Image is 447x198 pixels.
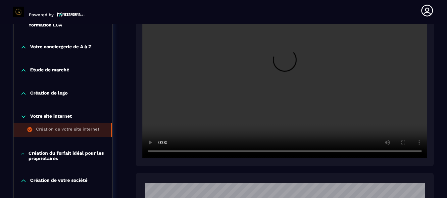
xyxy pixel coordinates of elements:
p: Création de votre société [30,178,87,184]
p: Powered by [29,12,54,17]
div: Création de votre site internet [36,127,99,134]
img: logo-branding [13,7,24,17]
p: Etude de marché [30,67,69,74]
p: Votre site internet [30,113,72,120]
p: Création du forfait idéal pour les propriétaires [28,150,106,161]
img: logo [57,12,85,17]
p: Création de logo [30,90,68,97]
p: Votre conciergerie de A à Z [30,44,91,51]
